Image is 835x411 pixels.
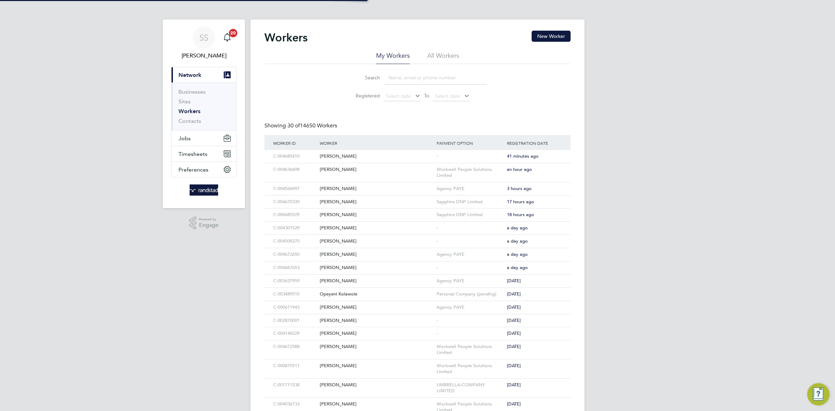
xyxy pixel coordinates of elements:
[507,166,532,172] span: an hour ago
[318,359,435,372] div: [PERSON_NAME]
[271,135,318,151] div: Worker ID
[507,363,521,369] span: [DATE]
[178,72,201,78] span: Network
[271,359,564,365] a: C-000875511[PERSON_NAME]Workwell People Solutions Limited[DATE]
[318,301,435,314] div: [PERSON_NAME]
[435,327,505,340] div: -
[318,163,435,176] div: [PERSON_NAME]
[435,261,505,274] div: -
[507,317,521,323] span: [DATE]
[435,182,505,195] div: Agency PAYE
[172,131,236,146] button: Jobs
[271,287,564,293] a: C-003489515Opeyeni KolawolePersonal Company (pending)[DATE]
[271,248,318,261] div: C-004672650
[220,26,234,49] a: 20
[163,19,245,208] nav: Main navigation
[318,398,435,411] div: [PERSON_NAME]
[435,340,505,359] div: Workwell People Solutions Limited
[271,359,318,372] div: C-000875511
[287,122,337,129] span: 14650 Workers
[385,71,486,85] input: Name, email or phone number
[507,251,528,257] span: a day ago
[271,327,318,340] div: C-004148229
[271,314,564,320] a: C-002870001[PERSON_NAME]-[DATE]
[264,31,308,45] h2: Workers
[229,29,237,37] span: 20
[271,378,564,384] a: C-001711538[PERSON_NAME]UMBRELLA-COMPANY LIMITED[DATE]
[271,163,318,176] div: C-004636698
[435,163,505,182] div: Workwell People Solutions Limited
[318,379,435,392] div: [PERSON_NAME]
[271,208,564,214] a: C-000685929[PERSON_NAME]Sapphire DNP Limited18 hours ago
[189,216,219,230] a: Powered byEngage
[318,196,435,208] div: [PERSON_NAME]
[318,235,435,248] div: [PERSON_NAME]
[271,261,318,274] div: C-004667653
[271,340,564,346] a: C-004672588[PERSON_NAME]Workwell People Solutions Limited[DATE]
[271,398,318,411] div: C-004036733
[318,135,435,151] div: Worker
[271,327,564,333] a: C-004148229[PERSON_NAME]-[DATE]
[435,379,505,397] div: UMBRELLA-COMPANY LIMITED
[507,343,521,349] span: [DATE]
[435,196,505,208] div: Sapphire DNP Limited
[178,98,191,105] a: Sites
[532,31,571,42] button: New Worker
[505,135,564,151] div: Registration Date
[271,274,564,280] a: C-003637959[PERSON_NAME]Agency PAYE[DATE]
[507,291,521,297] span: [DATE]
[178,166,208,173] span: Preferences
[171,184,237,196] a: Go to home page
[427,52,459,64] li: All Workers
[435,248,505,261] div: Agency PAYE
[507,225,528,231] span: a day ago
[271,314,318,327] div: C-002870001
[318,248,435,261] div: [PERSON_NAME]
[318,327,435,340] div: [PERSON_NAME]
[271,196,318,208] div: C-004670339
[435,222,505,235] div: -
[507,278,521,284] span: [DATE]
[178,88,206,95] a: Businesses
[507,238,528,244] span: a day ago
[435,314,505,327] div: -
[507,382,521,388] span: [DATE]
[271,182,564,188] a: C-004566097[PERSON_NAME]Agency PAYE3 hours ago
[271,301,318,314] div: C-000611943
[271,379,318,392] div: C-001711538
[172,146,236,161] button: Timesheets
[422,91,431,100] span: To
[178,135,191,142] span: Jobs
[507,401,521,407] span: [DATE]
[318,261,435,274] div: [PERSON_NAME]
[271,397,564,403] a: C-004036733[PERSON_NAME]Workwell People Solutions Limited[DATE]
[507,304,521,310] span: [DATE]
[435,288,505,301] div: Personal Company (pending)
[271,182,318,195] div: C-004566097
[271,301,564,307] a: C-000611943[PERSON_NAME]Agency PAYE[DATE]
[349,93,380,99] label: Registered
[435,93,460,99] span: Select date
[507,264,528,270] span: a day ago
[507,199,534,205] span: 17 hours ago
[318,314,435,327] div: [PERSON_NAME]
[435,135,505,151] div: Payment Option
[178,151,207,157] span: Timesheets
[318,150,435,163] div: [PERSON_NAME]
[507,330,521,336] span: [DATE]
[271,163,564,169] a: C-004636698[PERSON_NAME]Workwell People Solutions Limitedan hour ago
[264,122,339,129] div: Showing
[318,208,435,221] div: [PERSON_NAME]
[376,52,410,64] li: My Workers
[349,74,380,81] label: Search
[171,26,237,60] a: SS[PERSON_NAME]
[271,340,318,353] div: C-004672588
[271,235,318,248] div: C-004509270
[271,261,564,267] a: C-004667653[PERSON_NAME]-a day ago
[435,301,505,314] div: Agency PAYE
[318,340,435,353] div: [PERSON_NAME]
[271,195,564,201] a: C-004670339[PERSON_NAME]Sapphire DNP Limited17 hours ago
[199,33,208,42] span: SS
[199,216,218,222] span: Powered by
[172,162,236,177] button: Preferences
